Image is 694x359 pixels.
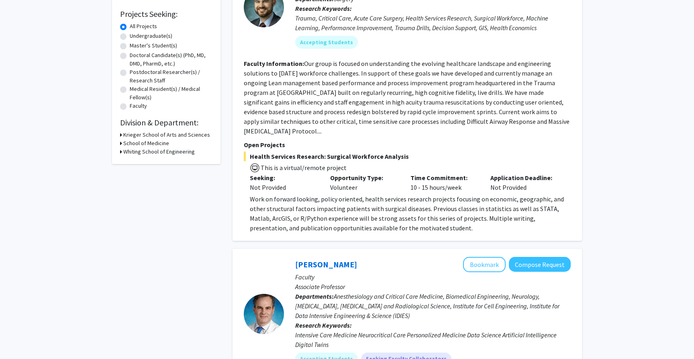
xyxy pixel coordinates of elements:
div: Volunteer [324,173,404,192]
fg-read-more: Our group is focused on understanding the evolving healthcare landscape and engineering solutions... [244,59,569,135]
b: Departments: [295,292,334,300]
h3: Krieger School of Arts and Sciences [123,131,210,139]
h2: Projects Seeking: [120,9,212,19]
label: Undergraduate(s) [130,32,172,40]
div: Not Provided [484,173,565,192]
span: This is a virtual/remote project [260,164,347,172]
label: Medical Resident(s) / Medical Fellow(s) [130,85,212,102]
b: Research Keywords: [295,321,352,329]
label: Master's Student(s) [130,41,177,50]
p: Open Projects [244,140,571,150]
span: Health Services Research: Surgical Workforce Analysis [244,152,571,161]
a: [PERSON_NAME] [295,259,357,269]
div: Trauma, Critical Care, Acute Care Surgery, Health Services Research, Surgical Workforce, Machine ... [295,13,571,33]
p: Faculty [295,272,571,282]
p: Seeking: [250,173,318,183]
p: Time Commitment: [410,173,479,183]
span: Anesthesiology and Critical Care Medicine, Biomedical Engineering, Neurology, [MEDICAL_DATA], [ME... [295,292,559,320]
label: Faculty [130,102,147,110]
h2: Division & Department: [120,118,212,127]
mat-chip: Accepting Students [295,36,358,49]
iframe: Chat [6,323,34,353]
label: Postdoctoral Researcher(s) / Research Staff [130,68,212,85]
div: Not Provided [250,183,318,192]
b: Faculty Information: [244,59,304,68]
button: Compose Request to Robert Stevens [509,257,571,272]
label: Doctoral Candidate(s) (PhD, MD, DMD, PharmD, etc.) [130,51,212,68]
button: Add Robert Stevens to Bookmarks [463,257,506,272]
p: Work on forward looking, policy oriented, health services research projects focusing on economic,... [250,194,571,233]
h3: School of Medicine [123,139,169,148]
p: Associate Professor [295,282,571,291]
p: Opportunity Type: [330,173,398,183]
div: 10 - 15 hours/week [404,173,485,192]
div: Intensive Care Medicine Neurocritical Care Personalized Medicine Data Science Artificial Intellig... [295,330,571,349]
label: All Projects [130,22,157,31]
p: Application Deadline: [490,173,559,183]
h3: Whiting School of Engineering [123,148,195,156]
b: Research Keywords: [295,4,352,12]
